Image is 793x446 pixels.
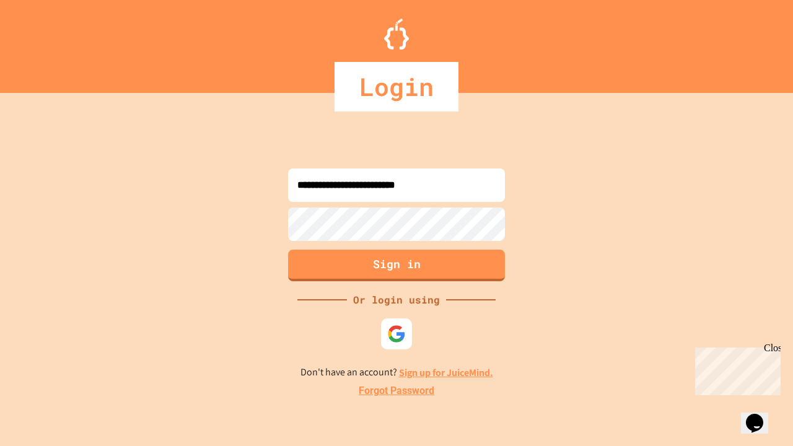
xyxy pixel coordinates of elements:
iframe: chat widget [690,343,781,395]
button: Sign in [288,250,505,281]
a: Sign up for JuiceMind. [399,366,493,379]
div: Chat with us now!Close [5,5,85,79]
div: Or login using [347,292,446,307]
img: google-icon.svg [387,325,406,343]
a: Forgot Password [359,383,434,398]
div: Login [335,62,458,111]
iframe: chat widget [741,396,781,434]
img: Logo.svg [384,19,409,50]
p: Don't have an account? [300,365,493,380]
